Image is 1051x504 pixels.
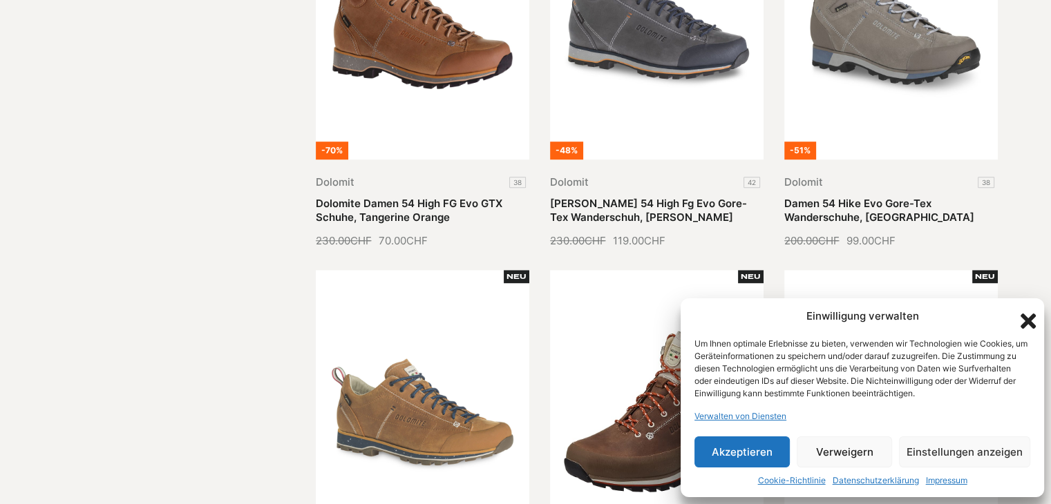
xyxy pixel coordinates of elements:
font: Akzeptieren [712,445,773,458]
font: Um Ihnen optimale Erlebnisse zu bieten, verwenden wir Technologien wie Cookies, um Geräteinformat... [694,338,1028,398]
a: Dolomite Damen 54 High FG Evo GTX Schuhe, Tangerine Orange [316,197,502,224]
div: Dialogfeld schließen [1016,309,1030,323]
font: Einwilligung verwalten [806,309,919,322]
font: Verwalten von Diensten [694,411,786,421]
button: Einstellungen anzeigen [899,436,1030,467]
button: Akzeptieren [694,436,790,467]
font: Cookie-Richtlinie [758,475,826,485]
a: Damen 54 Hike Evo Gore-Tex Wanderschuhe, [GEOGRAPHIC_DATA] [784,197,974,224]
a: Cookie-Richtlinie [758,474,826,487]
a: Datenschutzerklärung [833,474,919,487]
font: Datenschutzerklärung [833,475,919,485]
font: Impressum [926,475,967,485]
font: Einstellungen anzeigen [907,445,1023,458]
button: Verweigern [797,436,892,467]
a: [PERSON_NAME] 54 High Fg Evo Gore-Tex Wanderschuh, [PERSON_NAME] [550,197,747,224]
a: Impressum [926,474,967,487]
a: Verwalten von Diensten [694,410,786,423]
font: Verweigern [816,445,873,458]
